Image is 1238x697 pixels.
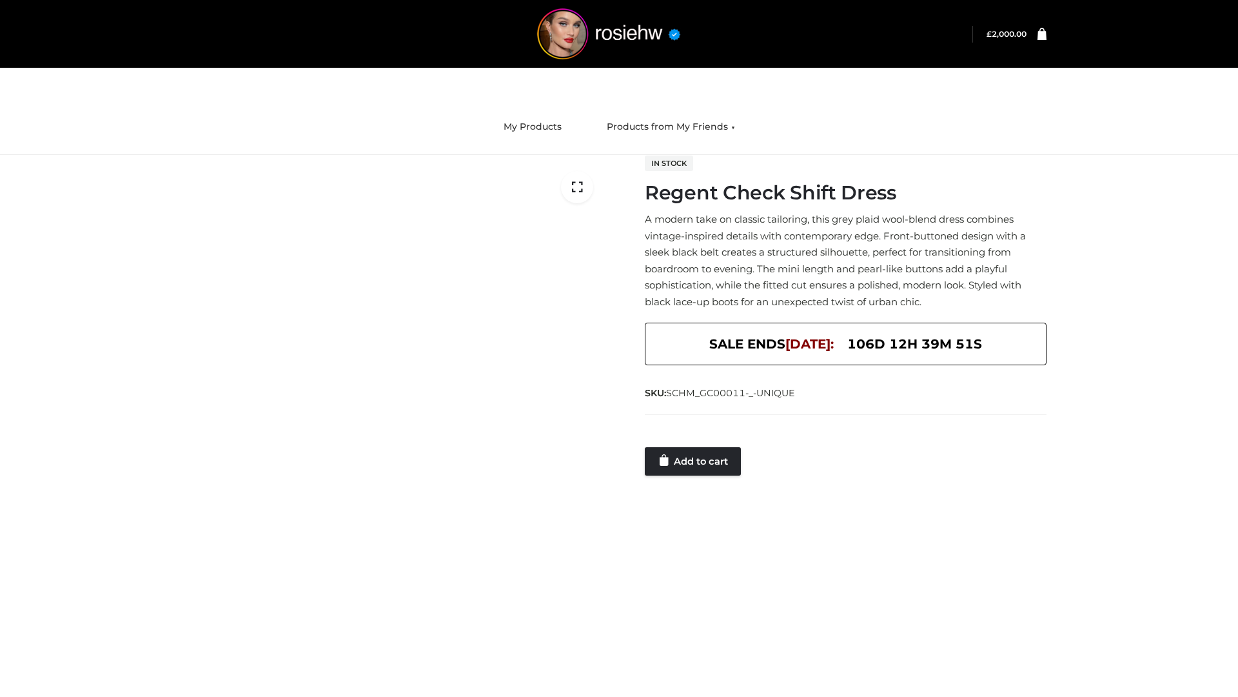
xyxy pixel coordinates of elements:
[597,113,745,141] a: Products from My Friends
[987,29,1027,39] a: £2,000.00
[987,29,992,39] span: £
[645,211,1046,310] p: A modern take on classic tailoring, this grey plaid wool-blend dress combines vintage-inspired de...
[785,336,834,352] span: [DATE]:
[512,8,705,59] img: rosiehw
[645,156,693,171] span: In stock
[645,447,741,476] a: Add to cart
[987,29,1027,39] bdi: 2,000.00
[494,113,571,141] a: My Products
[645,181,1046,205] h1: Regent Check Shift Dress
[666,387,795,399] span: SCHM_GC00011-_-UNIQUE
[645,323,1046,365] div: SALE ENDS
[645,385,796,401] span: SKU:
[847,333,982,355] span: 106d 12h 39m 51s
